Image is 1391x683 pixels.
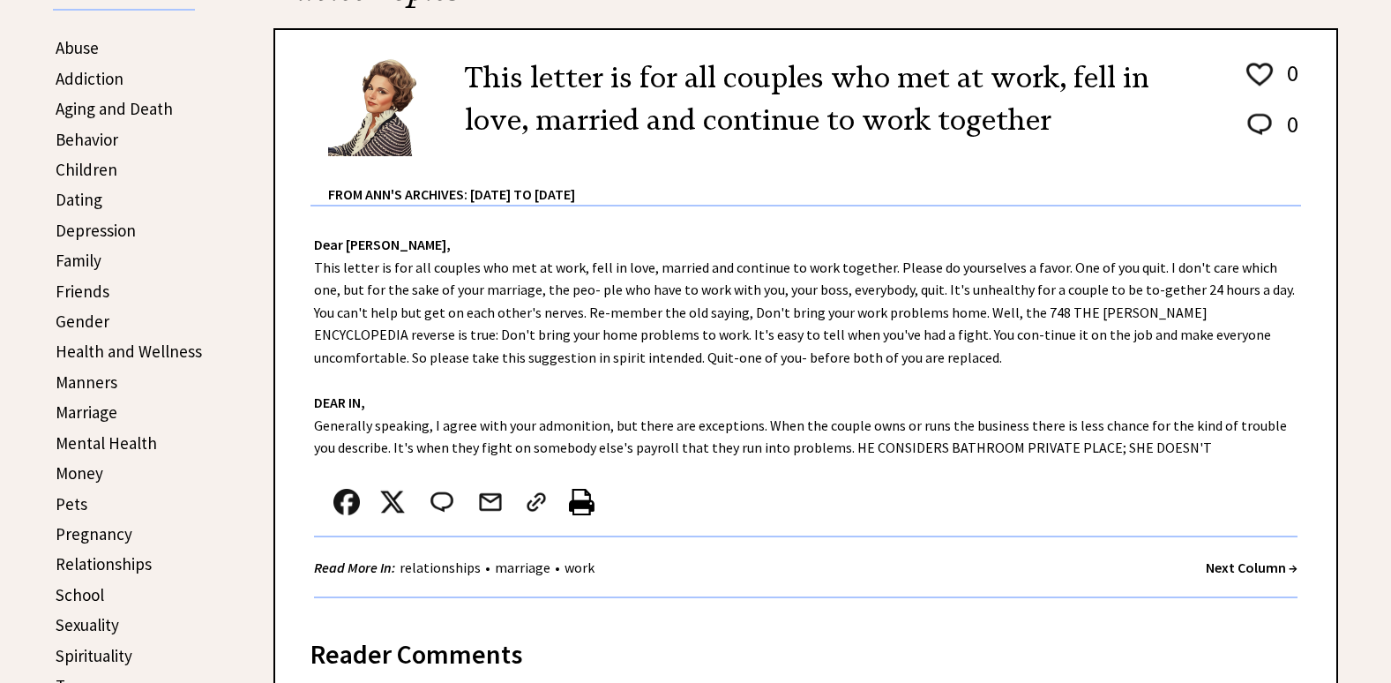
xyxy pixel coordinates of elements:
[328,158,1301,205] div: From Ann's Archives: [DATE] to [DATE]
[310,635,1301,664] div: Reader Comments
[314,236,451,253] strong: Dear [PERSON_NAME],
[1244,110,1275,139] img: message_round%202.png
[56,645,132,666] a: Spirituality
[56,584,104,605] a: School
[56,372,117,393] a: Manners
[560,559,599,576] a: work
[379,489,406,515] img: x_small.png
[56,68,123,89] a: Addiction
[56,159,117,180] a: Children
[56,432,157,454] a: Mental Health
[56,614,119,635] a: Sexuality
[477,489,504,515] img: mail.png
[56,189,102,210] a: Dating
[523,489,550,515] img: link_02.png
[56,220,136,241] a: Depression
[275,206,1336,616] div: This letter is for all couples who met at work, fell in love, married and continue to work togeth...
[333,489,360,515] img: facebook.png
[56,341,202,362] a: Health and Wellness
[314,559,395,576] strong: Read More In:
[1278,109,1299,156] td: 0
[569,489,595,515] img: printer%20icon.png
[56,493,87,514] a: Pets
[328,56,438,156] img: Ann6%20v2%20small.png
[465,56,1217,141] h2: This letter is for all couples who met at work, fell in love, married and continue to work together
[1278,58,1299,108] td: 0
[395,559,485,576] a: relationships
[56,37,99,58] a: Abuse
[56,129,118,150] a: Behavior
[56,281,109,302] a: Friends
[427,489,457,515] img: message_round%202.png
[1206,559,1298,576] a: Next Column →
[56,402,117,423] a: Marriage
[56,98,173,119] a: Aging and Death
[56,250,101,271] a: Family
[314,557,599,579] div: • •
[56,523,132,544] a: Pregnancy
[56,311,109,332] a: Gender
[56,553,152,574] a: Relationships
[490,559,555,576] a: marriage
[314,394,365,411] strong: DEAR IN,
[1244,59,1275,90] img: heart_outline%201.png
[56,462,103,484] a: Money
